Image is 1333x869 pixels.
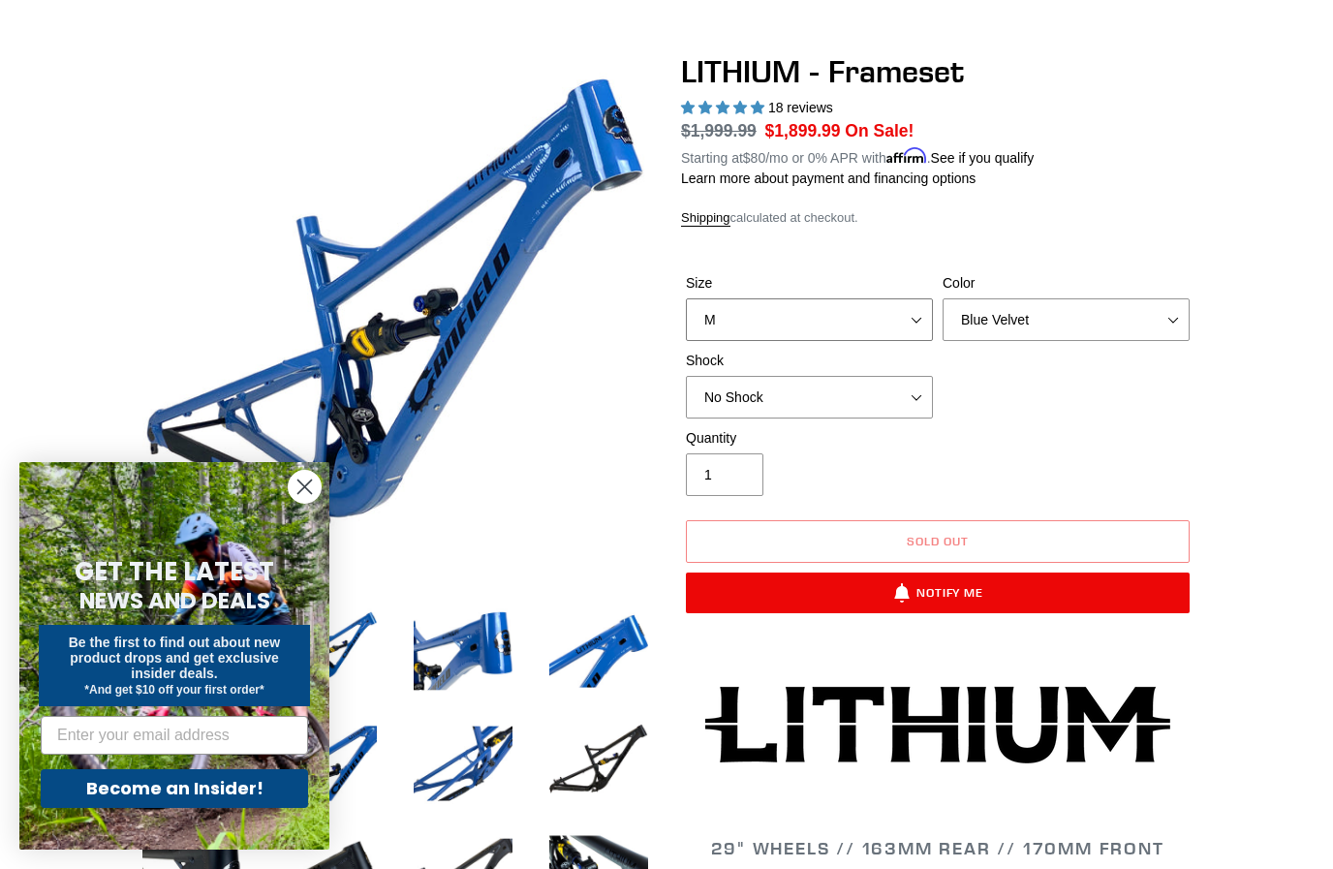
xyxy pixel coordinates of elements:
[69,635,281,681] span: Be the first to find out about new product drops and get exclusive insider deals.
[943,273,1190,294] label: Color
[545,598,652,704] img: Load image into Gallery viewer, LITHIUM - Frameset
[705,686,1170,763] img: Lithium-Logo_480x480.png
[79,585,270,616] span: NEWS AND DEALS
[907,534,969,548] span: Sold out
[84,683,263,697] span: *And get $10 off your first order*
[686,351,933,371] label: Shock
[931,150,1035,166] a: See if you qualify - Learn more about Affirm Financing (opens in modal)
[410,598,516,704] img: Load image into Gallery viewer, LITHIUM - Frameset
[41,716,308,755] input: Enter your email address
[686,428,933,449] label: Quantity
[845,118,914,143] span: On Sale!
[288,470,322,504] button: Close dialog
[545,710,652,817] img: Load image into Gallery viewer, LITHIUM - Frameset
[765,121,841,140] span: $1,899.99
[681,121,757,140] span: $1,999.99
[681,53,1194,90] h1: LITHIUM - Frameset
[410,710,516,817] img: Load image into Gallery viewer, LITHIUM - Frameset
[768,100,833,115] span: 18 reviews
[743,150,765,166] span: $80
[686,573,1190,613] button: Notify Me
[681,100,768,115] span: 5.00 stars
[681,171,976,186] a: Learn more about payment and financing options
[75,554,274,589] span: GET THE LATEST
[686,520,1190,563] button: Sold out
[681,210,730,227] a: Shipping
[686,273,933,294] label: Size
[41,769,308,808] button: Become an Insider!
[681,143,1034,169] p: Starting at /mo or 0% APR with .
[886,147,927,164] span: Affirm
[711,837,1163,859] span: 29" WHEELS // 163mm REAR // 170mm FRONT
[681,208,1194,228] div: calculated at checkout.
